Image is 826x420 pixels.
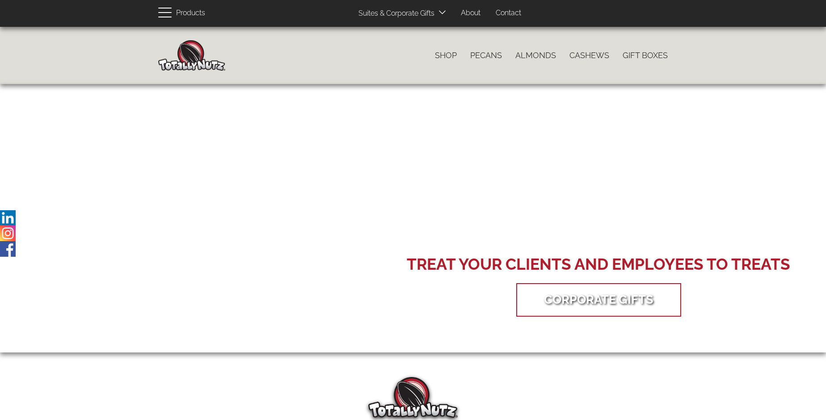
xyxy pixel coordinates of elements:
[454,4,487,22] a: About
[428,46,464,65] a: Shop
[407,253,790,276] div: Treat your Clients and Employees to Treats
[368,377,458,418] img: Totally Nutz Logo
[509,46,563,65] a: Almonds
[464,46,509,65] a: Pecans
[616,46,674,65] a: Gift Boxes
[531,285,667,314] a: Corporate Gifts
[489,4,528,22] a: Contact
[176,7,205,20] span: Products
[158,40,225,71] img: Home
[352,5,437,22] a: Suites & Corporate Gifts
[563,46,616,65] a: Cashews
